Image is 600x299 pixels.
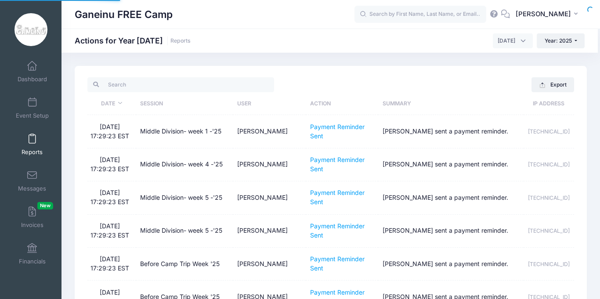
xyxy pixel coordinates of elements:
[136,248,233,281] td: Before Camp Trip Week '25
[11,93,53,123] a: Event Setup
[510,4,587,25] button: [PERSON_NAME]
[136,115,233,148] td: Middle Division- week 1 -'25
[11,129,53,160] a: Reports
[528,261,570,267] span: [TECHNICAL_ID]
[524,92,574,115] th: IP Address: activate to sort column ascending
[87,92,136,115] th: Date: activate to sort column ascending
[233,215,306,248] td: [PERSON_NAME]
[531,77,574,92] button: Export
[310,222,365,239] a: Payment Reminder Sent
[87,148,136,181] td: [DATE] 17:29:23 EST
[11,56,53,87] a: Dashboard
[378,248,524,281] td: [PERSON_NAME] sent a payment reminder.
[87,115,136,148] td: [DATE] 17:29:23 EST
[233,92,306,115] th: User: activate to sort column ascending
[528,195,570,201] span: [TECHNICAL_ID]
[233,248,306,281] td: [PERSON_NAME]
[545,37,572,44] span: Year: 2025
[136,92,233,115] th: Session: activate to sort column ascending
[528,227,570,234] span: [TECHNICAL_ID]
[16,112,49,119] span: Event Setup
[233,148,306,181] td: [PERSON_NAME]
[528,128,570,135] span: [TECHNICAL_ID]
[233,115,306,148] td: [PERSON_NAME]
[87,215,136,248] td: [DATE] 17:29:23 EST
[87,181,136,214] td: [DATE] 17:29:23 EST
[528,161,570,168] span: [TECHNICAL_ID]
[498,37,515,45] span: August 2025
[136,148,233,181] td: Middle Division- week 4 -'25
[19,258,46,265] span: Financials
[18,185,46,192] span: Messages
[75,36,191,45] h1: Actions for Year [DATE]
[493,33,533,48] span: August 2025
[378,215,524,248] td: [PERSON_NAME] sent a payment reminder.
[516,9,571,19] span: [PERSON_NAME]
[22,148,43,156] span: Reports
[136,215,233,248] td: Middle Division- week 5 -'25
[11,238,53,269] a: Financials
[87,77,274,92] input: Search
[378,181,524,214] td: [PERSON_NAME] sent a payment reminder.
[170,38,191,44] a: Reports
[310,189,365,205] a: Payment Reminder Sent
[21,221,43,229] span: Invoices
[378,92,524,115] th: Summary: activate to sort column ascending
[306,92,378,115] th: Action: activate to sort column ascending
[310,255,365,272] a: Payment Reminder Sent
[233,181,306,214] td: [PERSON_NAME]
[37,202,53,209] span: New
[87,248,136,281] td: [DATE] 17:29:23 EST
[11,202,53,233] a: InvoicesNew
[310,123,365,140] a: Payment Reminder Sent
[378,148,524,181] td: [PERSON_NAME] sent a payment reminder.
[136,181,233,214] td: Middle Division- week 5 -'25
[11,166,53,196] a: Messages
[378,115,524,148] td: [PERSON_NAME] sent a payment reminder.
[14,13,47,46] img: Ganeinu FREE Camp
[354,6,486,23] input: Search by First Name, Last Name, or Email...
[310,156,365,173] a: Payment Reminder Sent
[18,76,47,83] span: Dashboard
[537,33,585,48] button: Year: 2025
[75,4,173,25] h1: Ganeinu FREE Camp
